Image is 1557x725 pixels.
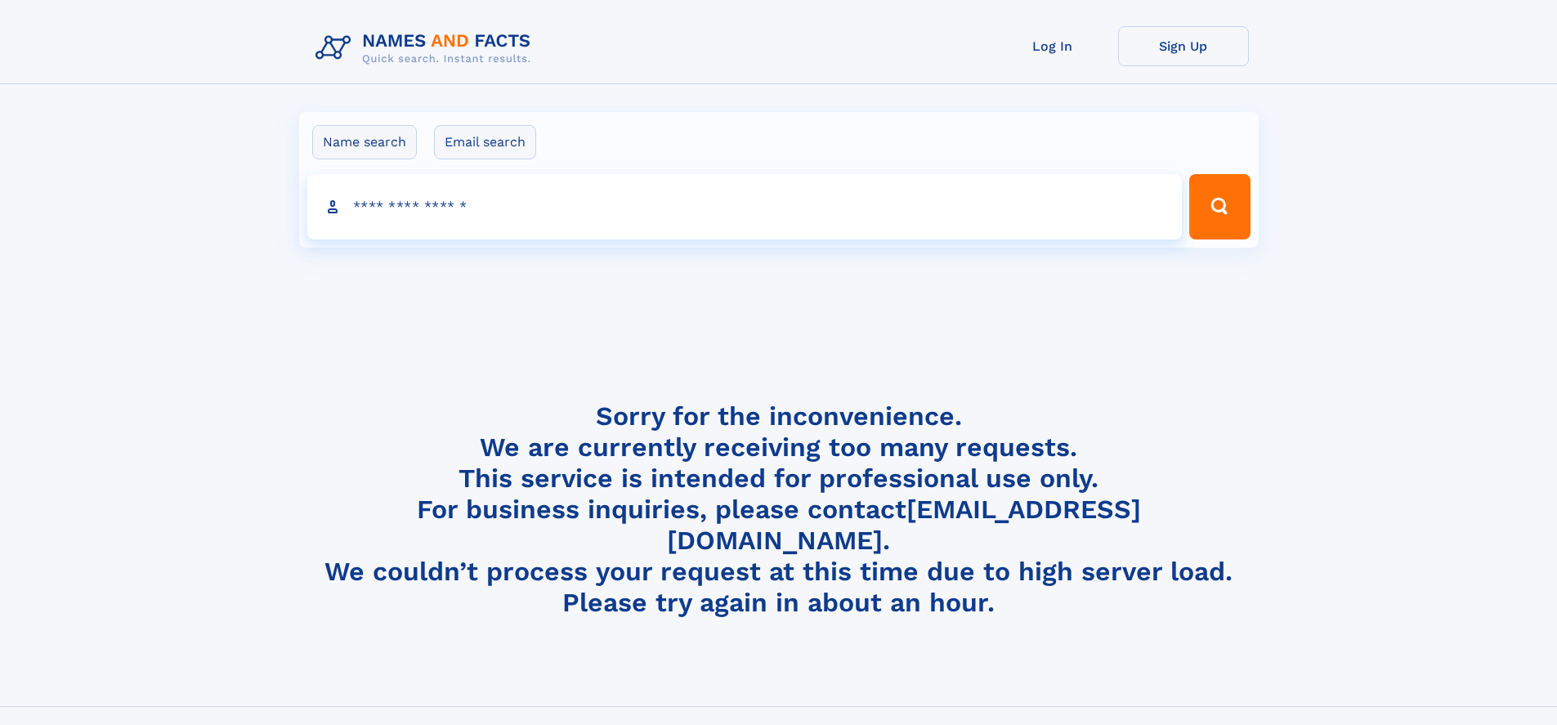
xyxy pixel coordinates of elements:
[309,26,544,70] img: Logo Names and Facts
[1189,174,1250,239] button: Search Button
[667,494,1141,556] a: [EMAIL_ADDRESS][DOMAIN_NAME]
[1118,26,1249,66] a: Sign Up
[309,401,1249,619] h4: Sorry for the inconvenience. We are currently receiving too many requests. This service is intend...
[987,26,1118,66] a: Log In
[312,125,417,159] label: Name search
[307,174,1183,239] input: search input
[434,125,536,159] label: Email search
